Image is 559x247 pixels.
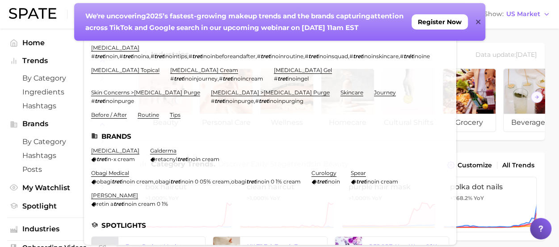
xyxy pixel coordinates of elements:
[256,178,301,185] span: inoin 0 1% cream
[7,54,109,68] button: Trends
[91,111,127,118] a: before / after
[138,111,159,118] a: routine
[22,38,94,47] span: Home
[177,156,187,162] em: tret
[91,192,138,199] a: [PERSON_NAME]
[97,178,112,185] span: obagi
[22,165,94,174] span: Posts
[274,75,277,82] span: #
[400,53,403,60] span: #
[122,178,154,185] span: inoin cream
[155,178,170,185] span: obagi
[91,53,430,60] div: , , , , , , ,
[502,162,534,169] span: All Trends
[174,75,184,82] em: tret
[259,98,269,104] em: tret
[112,178,122,185] em: tret
[311,170,336,176] a: curology
[91,44,139,51] a: [MEDICAL_DATA]
[22,57,94,65] span: Trends
[445,159,494,171] button: Customize
[274,67,332,73] a: [MEDICAL_DATA] gel
[317,178,327,185] em: tret
[22,151,94,160] span: Hashtags
[356,178,366,185] em: tret
[91,53,95,60] span: #
[219,75,223,82] span: #
[7,181,109,195] a: My Watchlist
[7,71,109,85] a: by Category
[340,89,363,96] a: skincare
[374,89,396,96] a: journey
[91,178,301,185] div: , ,
[7,36,109,50] a: Home
[7,135,109,149] a: by Category
[7,199,109,213] a: Spotlight
[327,178,340,185] span: inoin
[351,170,366,176] a: spear
[484,12,504,17] span: Show
[150,147,177,154] a: galderma
[180,178,230,185] span: inoin 0 05% cream
[482,9,552,20] button: ShowUS Market
[151,53,154,60] span: #
[255,98,259,104] span: #
[91,221,449,229] li: Spotlights
[269,98,303,104] span: inoinpurging
[170,178,180,185] em: tret
[22,88,94,96] span: Ingredients
[91,132,449,140] li: Brands
[403,53,413,60] em: trét
[91,98,95,104] span: #
[232,75,263,82] span: inoincream
[246,178,256,185] em: tret
[154,53,164,60] em: tret
[106,156,135,162] span: in-x cream
[170,75,263,82] div: ,
[105,98,134,104] span: inoinpurge
[123,200,168,207] span: inoin cream 0 1%
[7,99,109,113] a: Hashtags
[257,53,261,60] span: #
[458,162,492,169] span: Customize
[349,53,353,60] span: #
[170,67,238,73] a: [MEDICAL_DATA] cream
[224,98,254,104] span: inoinpurge
[192,53,202,60] em: tret
[531,91,542,103] button: Scroll Right
[97,156,106,162] em: tret
[189,53,192,60] span: #
[363,53,399,60] span: inoinskincare
[506,12,540,17] span: US Market
[91,170,129,176] a: obagi medical
[366,178,398,185] span: inoin cream
[164,53,187,60] span: inointips
[187,156,219,162] span: inoin cream
[211,98,214,104] span: #
[504,114,556,132] span: beverages
[450,195,472,201] span: +768.2%
[223,75,232,82] em: tret
[450,183,530,191] span: polka dot nails
[353,53,363,60] em: tret
[442,68,496,132] a: grocery
[91,147,139,154] a: [MEDICAL_DATA]
[474,195,484,202] span: YoY
[95,98,105,104] em: tret
[95,53,105,60] em: tret
[308,53,318,60] em: tret
[22,225,94,233] span: Industries
[503,68,557,132] a: beverages
[170,75,174,82] span: #
[277,75,287,82] em: tret
[156,156,177,162] span: retacnyl
[500,159,537,171] a: All Trends
[9,8,56,19] img: SPATE
[133,53,149,60] span: inoina
[261,53,270,60] em: tret
[184,75,218,82] span: inoinjourney
[91,67,160,73] a: [MEDICAL_DATA] topical
[170,111,181,118] a: tips
[475,49,537,61] div: Data update: [DATE]
[413,53,430,60] span: inoïne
